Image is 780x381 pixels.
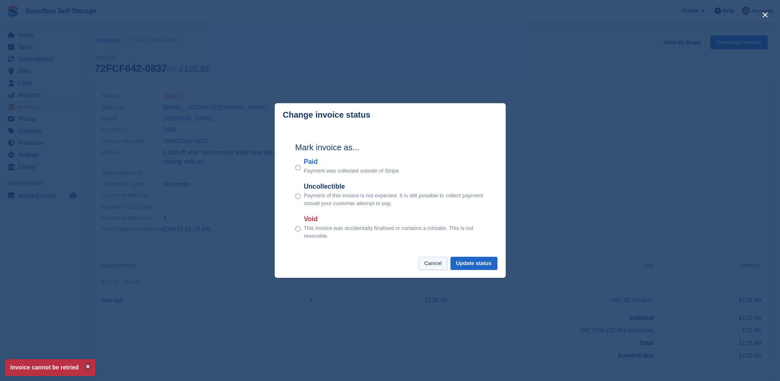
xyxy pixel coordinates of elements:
button: Cancel [418,257,448,270]
p: Change invoice status [283,110,370,120]
button: close [759,8,772,21]
p: This invoice was accidentally finalised or contains a mistake. This is not reversible. [304,224,485,240]
p: Payment was collected outside of Stripe. [304,167,401,175]
button: Update status [450,257,497,270]
p: Invoice cannot be retried [5,359,95,376]
h2: Mark invoice as... [295,141,485,154]
label: Uncollectible [304,182,485,192]
label: Paid [304,157,401,167]
p: Payment of this invoice is not expected. It is still possible to collect payment should your cust... [304,192,485,208]
label: Void [304,214,485,224]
